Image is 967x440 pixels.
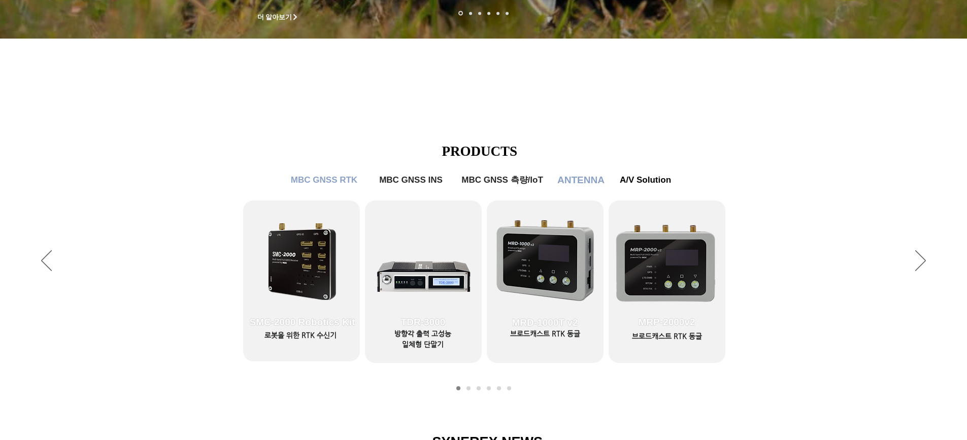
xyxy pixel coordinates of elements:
nav: 슬라이드 [453,386,514,390]
a: 로봇 [496,12,499,15]
a: MBC GNSS 측량/IoT [454,170,551,190]
a: MBC GNSS RTK2 [466,386,471,390]
a: ANTENNA [556,170,607,190]
nav: 슬라이드 [455,11,512,16]
span: TDR-3000 [401,317,446,328]
span: MBC GNSS INS [379,175,443,185]
a: 드론 8 - SMC 2000 [469,12,472,15]
a: TDR-3000 [365,200,482,358]
button: 이전 [41,250,52,273]
a: MBC GNSS RTK [284,170,365,190]
a: SMC-2000 Robotics Kit [244,200,361,358]
a: 측량 IoT [478,12,481,15]
a: 로봇- SMC 2000 [458,11,463,16]
a: MBC GNSS 측량/IoT [487,386,491,390]
a: 정밀농업 [506,12,509,15]
span: MRD-1000T v2 [512,317,578,328]
span: PRODUCTS [442,144,518,159]
a: ANTENNA [497,386,501,390]
span: A/V Solution [620,175,671,185]
span: MBC GNSS 측량/IoT [461,174,543,186]
a: MRD-1000T v2 [487,201,604,358]
span: MBC GNSS RTK [291,175,357,185]
span: MRP-2000v2 [639,317,695,328]
span: 더 알아보기 [257,13,292,22]
a: 더 알아보기 [253,11,304,23]
a: A/V Solution [613,170,679,190]
button: 다음 [915,250,926,273]
a: MBC GNSS RTK1 [456,386,460,390]
span: SMC-2000 Robotics Kit [250,317,355,328]
iframe: Wix Chat [850,396,967,440]
a: MBC GNSS INS [373,170,449,190]
a: MBC GNSS INS [477,386,481,390]
a: 자율주행 [487,12,490,15]
span: ANTENNA [557,175,605,186]
a: MRP-2000v2 [609,200,725,358]
a: A/V Solution [507,386,511,390]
